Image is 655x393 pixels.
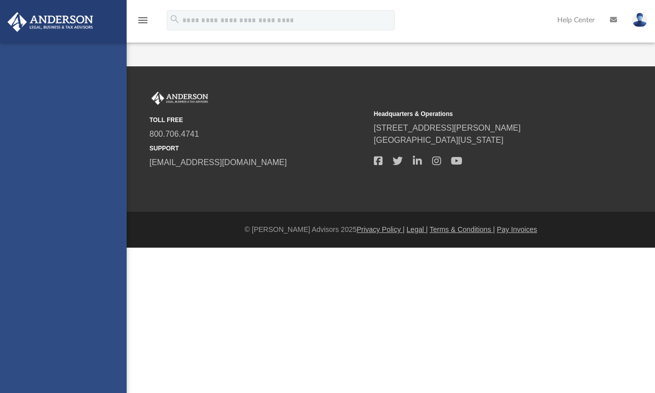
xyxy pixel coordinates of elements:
a: [STREET_ADDRESS][PERSON_NAME] [374,124,521,132]
small: TOLL FREE [149,115,367,125]
a: Legal | [407,225,428,233]
div: © [PERSON_NAME] Advisors 2025 [127,224,655,235]
i: menu [137,14,149,26]
small: Headquarters & Operations [374,109,591,119]
i: search [169,14,180,25]
a: Terms & Conditions | [430,225,495,233]
small: SUPPORT [149,144,367,153]
img: Anderson Advisors Platinum Portal [5,12,96,32]
a: Pay Invoices [497,225,537,233]
img: User Pic [632,13,647,27]
a: menu [137,19,149,26]
a: [EMAIL_ADDRESS][DOMAIN_NAME] [149,158,287,167]
a: 800.706.4741 [149,130,199,138]
img: Anderson Advisors Platinum Portal [149,92,210,105]
a: Privacy Policy | [357,225,405,233]
a: [GEOGRAPHIC_DATA][US_STATE] [374,136,504,144]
